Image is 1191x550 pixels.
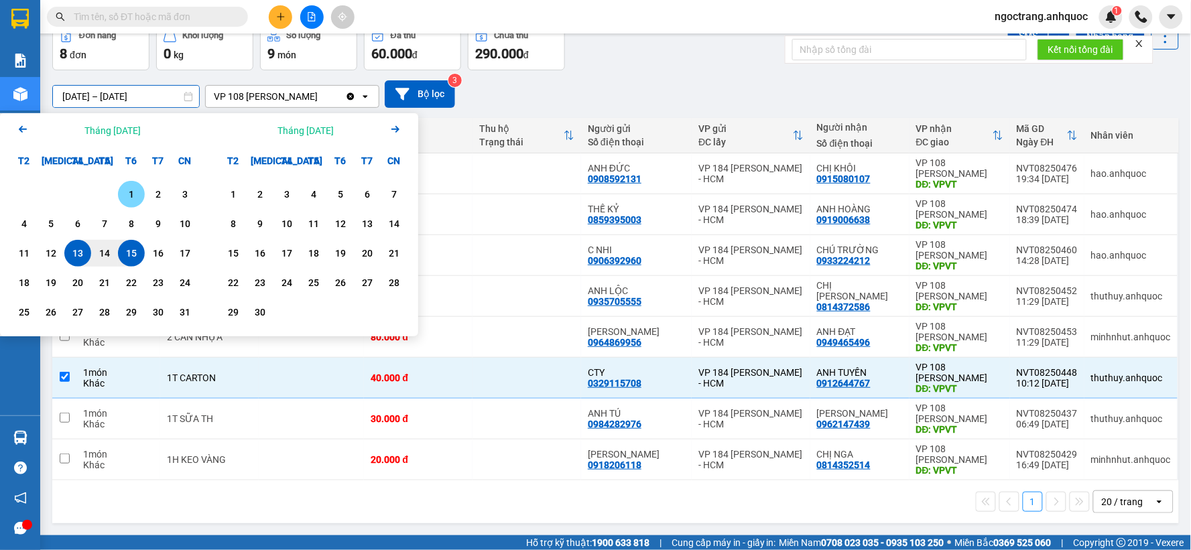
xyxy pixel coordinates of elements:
div: Choose Thứ Hai, tháng 08 4 2025. It's available. [11,210,38,237]
div: 23 [251,275,269,291]
div: 0919006638 [817,214,871,225]
div: 14 [95,245,114,261]
div: Choose Thứ Tư, tháng 08 6 2025. It's available. [64,210,91,237]
div: T4 [64,147,91,174]
div: Choose Chủ Nhật, tháng 09 7 2025. It's available. [381,181,408,208]
div: 20 [358,245,377,261]
div: Choose Thứ Hai, tháng 09 22 2025. It's available. [220,269,247,296]
div: 11:29 [DATE] [1017,337,1078,348]
div: 1 [122,186,141,202]
div: ANH LINH [817,408,903,419]
div: 1T CARTON [167,372,252,383]
span: aim [338,12,347,21]
div: minhnhut.anhquoc [1091,332,1171,342]
div: NVT08250453 [1017,326,1078,337]
div: 5 [331,186,350,202]
button: file-add [300,5,324,29]
div: 4 [304,186,323,202]
div: VP 108 [PERSON_NAME] [916,239,1003,261]
button: Khối lượng0kg [156,22,253,70]
div: 21 [385,245,403,261]
div: Choose Thứ Sáu, tháng 09 5 2025. It's available. [327,181,354,208]
div: 1T SỮA TH [167,413,252,424]
button: Next month. [387,121,403,139]
span: 8 [60,46,67,62]
div: 1 món [83,367,153,378]
div: NVT08250452 [1017,285,1078,296]
div: T7 [145,147,172,174]
div: Choose Thứ Ba, tháng 09 9 2025. It's available. [247,210,273,237]
div: 0908592131 [588,174,641,184]
div: VP gửi [698,123,793,134]
button: Chưa thu290.000đ [468,22,565,70]
div: 30.000 đ [371,413,466,424]
div: 28 [385,275,403,291]
div: 16 [149,245,168,261]
span: search [56,12,65,21]
div: 14 [385,216,403,232]
span: đơn [70,50,86,60]
span: 0 [164,46,171,62]
div: 13 [68,245,87,261]
div: 2 [251,186,269,202]
div: Choose Thứ Sáu, tháng 09 12 2025. It's available. [327,210,354,237]
div: Choose Thứ Tư, tháng 08 27 2025. It's available. [64,299,91,326]
div: NVT08250437 [1017,408,1078,419]
div: NVT08250448 [1017,367,1078,378]
div: T7 [354,147,381,174]
div: T5 [300,147,327,174]
div: ANH ĐẠT [817,326,903,337]
div: Choose Thứ Ba, tháng 09 2 2025. It's available. [247,181,273,208]
div: ĐC giao [916,137,993,147]
div: Khối lượng [183,31,224,40]
div: Choose Thứ Năm, tháng 09 18 2025. It's available. [300,240,327,267]
div: 0984282976 [588,419,641,429]
div: 24 [176,275,194,291]
div: 11 [15,245,34,261]
div: T2 [11,147,38,174]
div: 30 [149,304,168,320]
div: Số điện thoại [588,137,685,147]
div: DĐ: VPVT [916,220,1003,230]
div: Choose Thứ Hai, tháng 09 15 2025. It's available. [220,240,247,267]
div: C NHI [588,245,685,255]
div: VP 108 [PERSON_NAME] [916,403,1003,424]
div: Choose Chủ Nhật, tháng 08 31 2025. It's available. [172,299,198,326]
button: aim [331,5,355,29]
div: CHI TUYỀN [588,449,685,460]
div: 5 [42,216,60,232]
svg: Arrow Left [15,121,31,137]
div: VP 184 [PERSON_NAME] - HCM [698,163,804,184]
div: Choose Chủ Nhật, tháng 08 10 2025. It's available. [172,210,198,237]
input: Nhập số tổng đài [792,39,1027,60]
div: 14:28 [DATE] [1017,255,1078,266]
button: Bộ lọc [385,80,455,108]
div: Choose Thứ Bảy, tháng 09 13 2025. It's available. [354,210,381,237]
div: T6 [118,147,145,174]
div: 8 [224,216,243,232]
span: file-add [307,12,316,21]
div: ANH HOÀNG [817,204,903,214]
div: VP 184 [PERSON_NAME] - HCM [698,245,804,266]
div: Choose Thứ Năm, tháng 08 21 2025. It's available. [91,269,118,296]
div: 40.000 đ [371,372,466,383]
div: VP 184 [PERSON_NAME] - HCM [698,367,804,389]
input: Selected VP 108 Lê Hồng Phong - Vũng Tàu. [319,90,320,103]
div: Selected start date. Thứ Tư, tháng 08 13 2025. It's available. [64,240,91,267]
div: DĐ: VPVT [916,301,1003,312]
div: 0912644767 [817,378,871,389]
span: đ [412,50,418,60]
div: Choose Thứ Năm, tháng 09 4 2025. It's available. [300,181,327,208]
div: ANH TÚ [588,408,685,419]
div: Choose Thứ Sáu, tháng 08 1 2025. It's available. [118,181,145,208]
div: Khác [83,337,153,348]
div: Choose Thứ Bảy, tháng 09 6 2025. It's available. [354,181,381,208]
div: VP 108 [PERSON_NAME] [916,321,1003,342]
div: 22 [224,275,243,291]
div: 1 món [83,449,153,460]
span: Kết nối tổng đài [1048,42,1113,57]
div: Choose Thứ Ba, tháng 08 12 2025. It's available. [38,240,64,267]
div: CN [381,147,408,174]
div: Đã thu [391,31,416,40]
span: món [277,50,296,60]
